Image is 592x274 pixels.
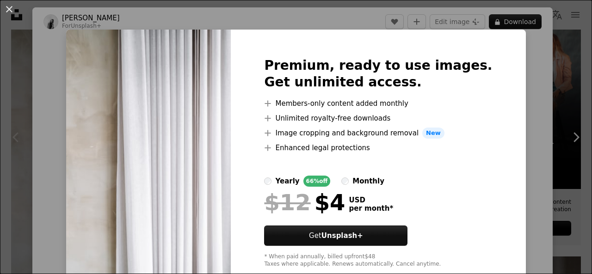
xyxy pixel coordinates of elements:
span: per month * [349,204,393,213]
li: Unlimited royalty-free downloads [264,113,492,124]
div: $4 [264,190,345,214]
button: GetUnsplash+ [264,225,407,246]
span: $12 [264,190,310,214]
input: monthly [341,177,349,185]
div: * When paid annually, billed upfront $48 Taxes where applicable. Renews automatically. Cancel any... [264,253,492,268]
li: Enhanced legal protections [264,142,492,153]
span: USD [349,196,393,204]
li: Image cropping and background removal [264,128,492,139]
span: New [422,128,444,139]
div: 66% off [303,176,331,187]
div: monthly [352,176,384,187]
li: Members-only content added monthly [264,98,492,109]
h2: Premium, ready to use images. Get unlimited access. [264,57,492,91]
input: yearly66%off [264,177,271,185]
strong: Unsplash+ [321,231,363,240]
div: yearly [275,176,299,187]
